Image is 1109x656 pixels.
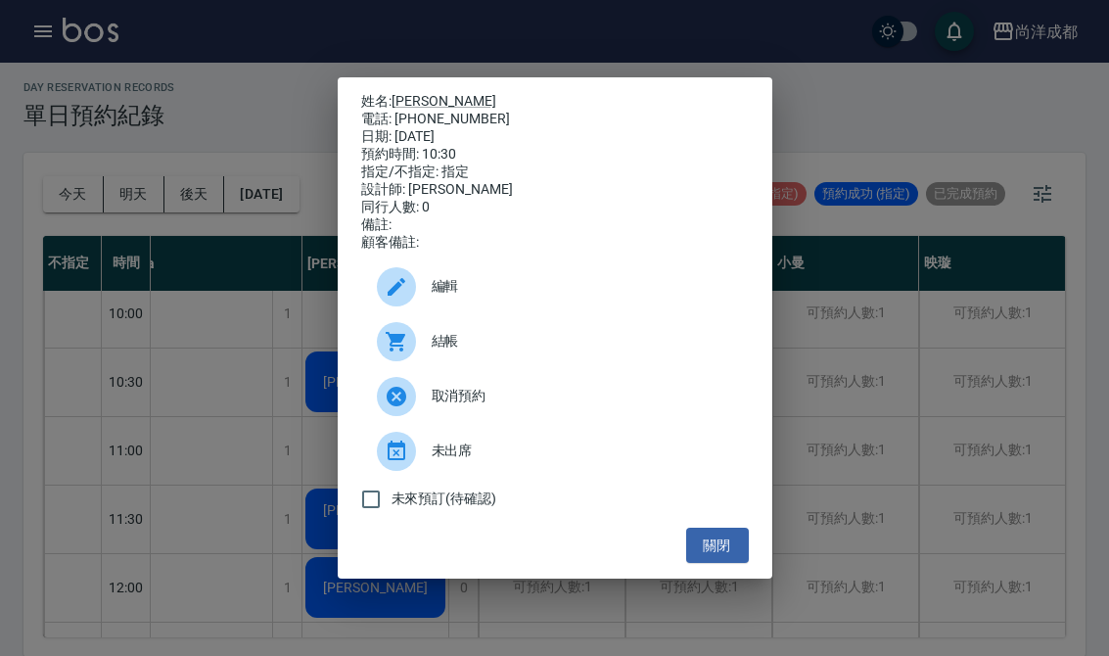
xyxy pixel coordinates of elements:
div: 設計師: [PERSON_NAME] [361,181,749,199]
div: 同行人數: 0 [361,199,749,216]
span: 結帳 [432,331,733,351]
span: 未出席 [432,441,733,461]
div: 未出席 [361,424,749,479]
p: 姓名: [361,93,749,111]
a: [PERSON_NAME] [392,93,496,109]
div: 顧客備註: [361,234,749,252]
span: 取消預約 [432,386,733,406]
div: 電話: [PHONE_NUMBER] [361,111,749,128]
div: 日期: [DATE] [361,128,749,146]
span: 未來預訂(待確認) [392,489,497,509]
div: 備註: [361,216,749,234]
a: 結帳 [361,314,749,369]
span: 編輯 [432,276,733,297]
div: 取消預約 [361,369,749,424]
div: 指定/不指定: 指定 [361,164,749,181]
div: 預約時間: 10:30 [361,146,749,164]
div: 編輯 [361,259,749,314]
button: 關閉 [686,528,749,564]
